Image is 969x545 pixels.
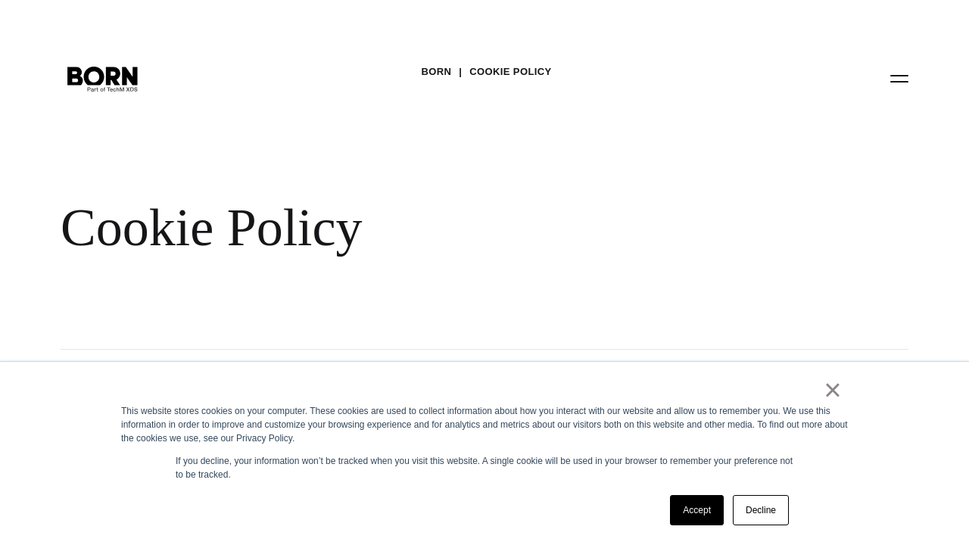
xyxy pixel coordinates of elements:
div: Cookie Policy [61,197,908,259]
a: Accept [670,495,724,525]
a: BORN [421,61,451,83]
a: Decline [733,495,789,525]
div: This website stores cookies on your computer. These cookies are used to collect information about... [121,404,848,445]
button: Open [881,62,918,94]
p: If you decline, your information won’t be tracked when you visit this website. A single cookie wi... [176,454,793,481]
a: × [824,383,842,397]
a: Cookie Policy [469,61,551,83]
